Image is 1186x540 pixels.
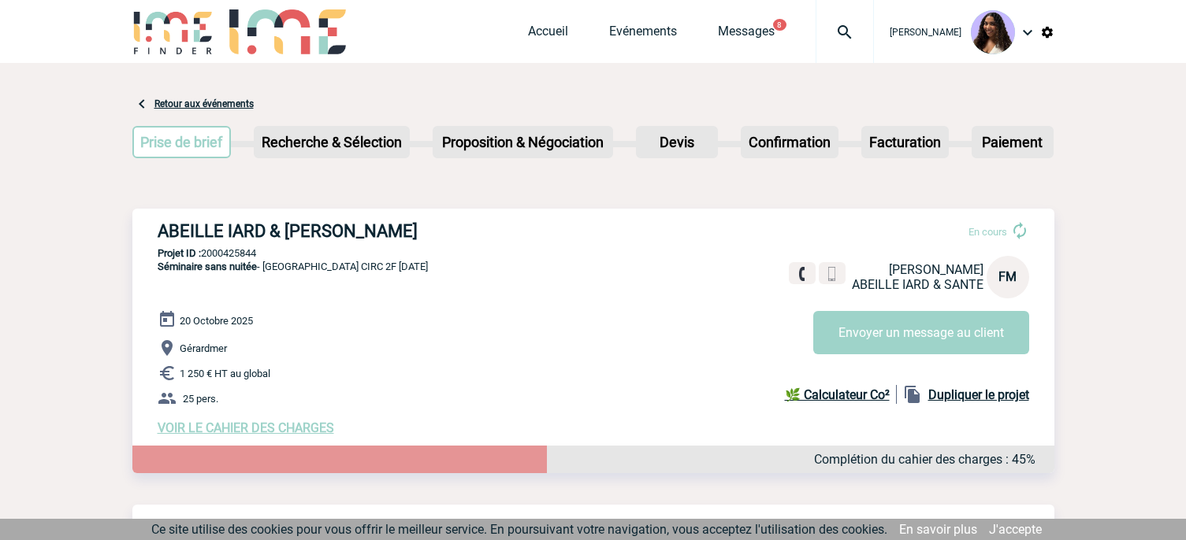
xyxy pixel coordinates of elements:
[863,128,947,157] p: Facturation
[825,267,839,281] img: portable.png
[180,315,253,327] span: 20 Octobre 2025
[928,387,1029,402] b: Dupliquer le projet
[989,522,1042,537] a: J'accepte
[813,311,1029,354] button: Envoyer un message au client
[151,522,887,537] span: Ce site utilise des cookies pour vous offrir le meilleur service. En poursuivant votre navigation...
[158,247,201,259] b: Projet ID :
[180,368,270,379] span: 1 250 € HT au global
[998,269,1017,284] span: FM
[434,128,612,157] p: Proposition & Négociation
[132,9,214,54] img: IME-Finder
[969,226,1007,238] span: En cours
[255,128,408,157] p: Recherche & Sélection
[609,24,677,46] a: Evénements
[528,24,568,46] a: Accueil
[852,277,983,292] span: ABEILLE IARD & SANTE
[742,128,837,157] p: Confirmation
[158,261,428,272] span: - [GEOGRAPHIC_DATA] CIRC 2F [DATE]
[773,19,786,31] button: 8
[158,261,257,272] span: Séminaire sans nuitée
[180,342,227,354] span: Gérardmer
[183,393,218,405] span: 25 pers.
[890,27,961,38] span: [PERSON_NAME]
[158,420,334,435] a: VOIR LE CAHIER DES CHARGES
[785,387,890,402] b: 🌿 Calculateur Co²
[795,267,809,281] img: fixe.png
[158,221,630,241] h3: ABEILLE IARD & [PERSON_NAME]
[785,385,897,404] a: 🌿 Calculateur Co²
[638,128,716,157] p: Devis
[971,10,1015,54] img: 131234-0.jpg
[973,128,1052,157] p: Paiement
[718,24,775,46] a: Messages
[134,128,230,157] p: Prise de brief
[899,522,977,537] a: En savoir plus
[154,98,254,109] a: Retour aux événements
[132,247,1054,259] p: 2000425844
[889,262,983,277] span: [PERSON_NAME]
[903,385,922,404] img: file_copy-black-24dp.png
